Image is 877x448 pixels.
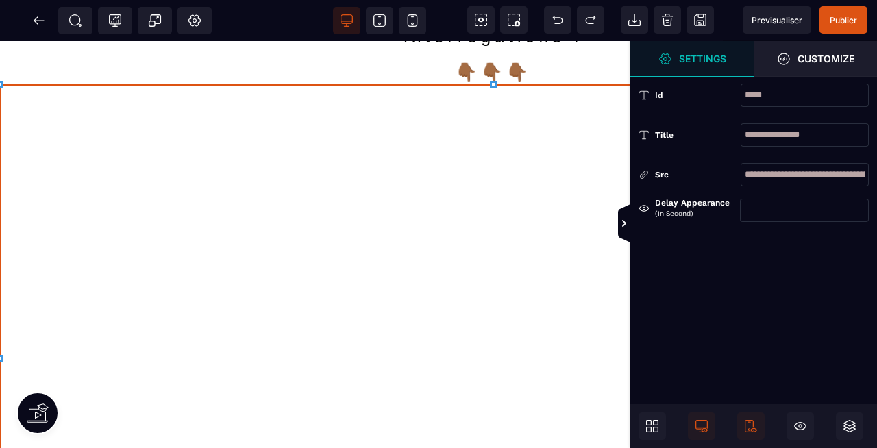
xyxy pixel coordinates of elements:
span: Mobile Only [737,412,765,440]
small: (in second) [655,208,740,219]
strong: Settings [679,53,726,64]
span: View components [467,6,495,34]
span: Hide/Show Block [787,412,814,440]
span: Open Style Manager [754,41,877,77]
div: Src [655,168,741,182]
span: Tracking [108,14,122,27]
div: Delay Appearance [655,197,740,219]
span: Preview [743,6,811,34]
span: Previsualiser [752,15,802,25]
span: Open Blocks [639,412,666,440]
span: Settings [630,41,754,77]
div: Title [655,128,741,142]
strong: Customize [798,53,854,64]
span: Setting Body [188,14,201,27]
span: Screenshot [500,6,528,34]
span: Desktop Only [688,412,715,440]
span: Open Layers [836,412,863,440]
span: SEO [69,14,82,27]
span: Popup [148,14,162,27]
div: Id [655,88,741,102]
span: Publier [830,15,857,25]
